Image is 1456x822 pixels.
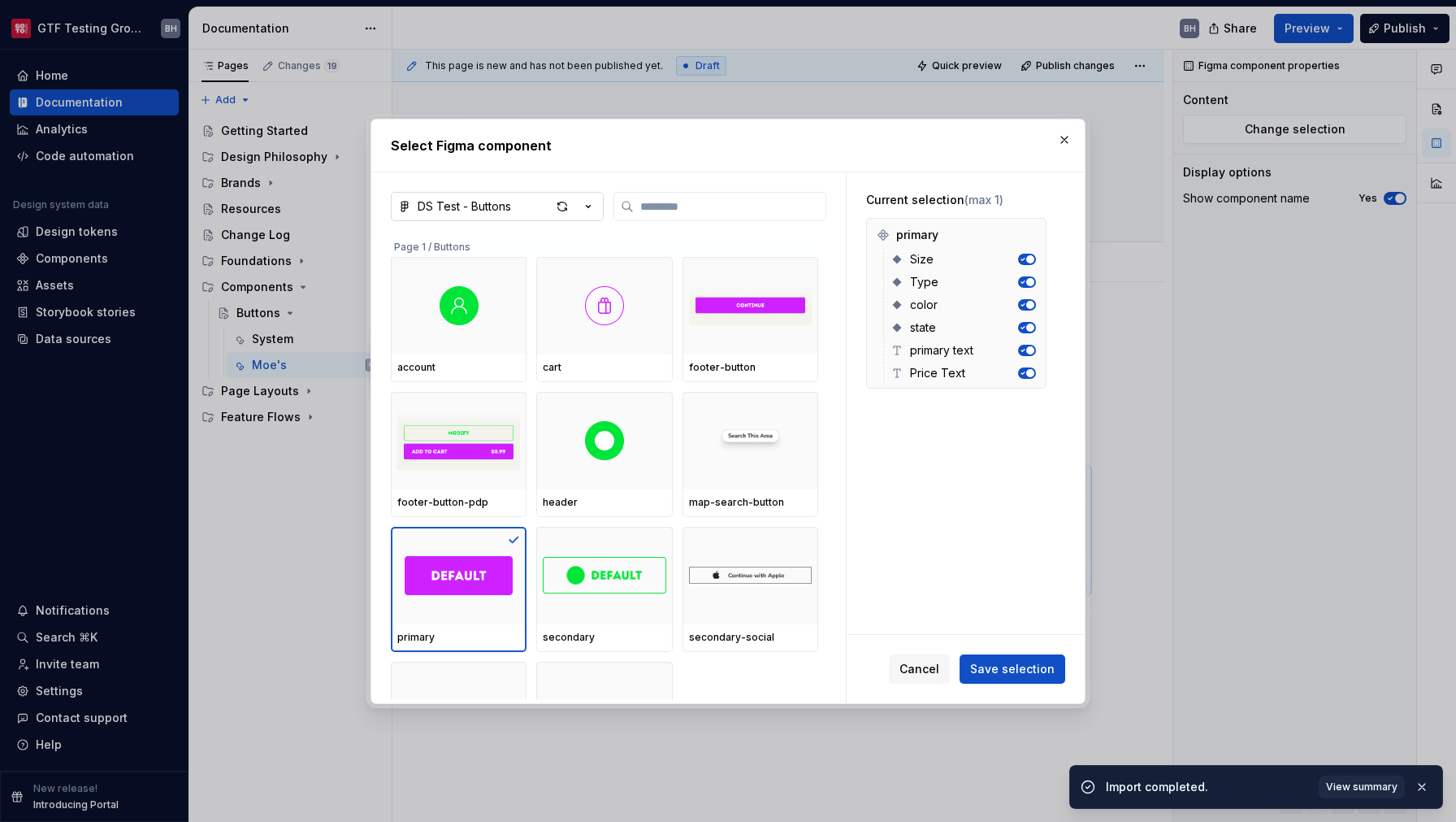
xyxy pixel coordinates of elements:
span: Cancel [899,661,939,677]
div: primary [870,222,1042,248]
div: secondary-social [689,631,812,644]
div: header [543,496,665,509]
span: Size [910,251,934,267]
div: footer-button-pdp [397,496,520,509]
span: Price Text [910,365,965,381]
div: cart [543,361,665,374]
div: primary [397,631,520,644]
div: account [397,361,520,374]
div: secondary [543,631,665,644]
button: DS Test - Buttons [391,192,604,221]
h2: Select Figma component [391,136,1065,155]
span: color [910,297,938,313]
button: Cancel [889,655,950,684]
div: Current selection [866,192,1046,208]
div: map-search-button [689,496,812,509]
span: primary [896,227,938,243]
span: View summary [1326,781,1397,794]
span: primary text [910,342,973,359]
button: View summary [1319,776,1405,798]
div: Page 1 / Buttons [391,231,818,257]
span: Save selection [970,661,1055,677]
span: Type [910,274,938,290]
span: state [910,320,936,336]
div: DS Test - Buttons [418,198,511,215]
span: (max 1) [964,193,1003,207]
button: Save selection [960,655,1065,684]
div: footer-button [689,361,812,374]
div: Import completed. [1106,779,1309,795]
